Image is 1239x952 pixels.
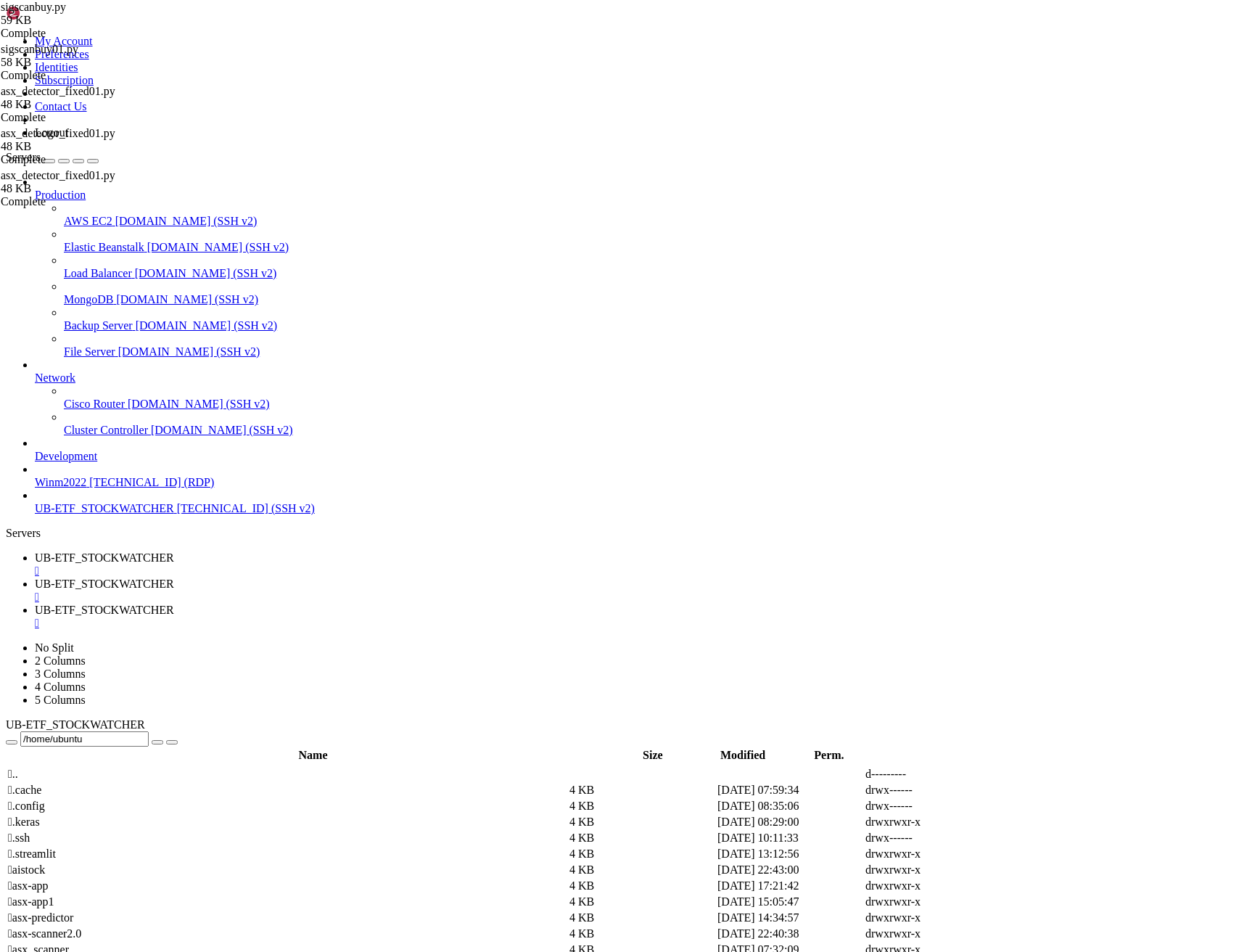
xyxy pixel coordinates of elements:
span: sigscanbuy.py [1,1,66,13]
div: Complete [1,111,146,124]
span: asx_detector_fixed01.py [1,169,115,181]
span: asx_detector_fixed01.py [1,85,115,97]
div: 48 KB [1,182,146,195]
span: asx_detector_fixed01.py [1,85,146,111]
span: asx_detector_fixed01.py [1,169,146,195]
div: Complete [1,195,146,208]
span: asx_detector_fixed01.py [1,127,146,153]
span: asx_detector_fixed01.py [1,127,115,139]
div: 48 KB [1,98,146,111]
span: sigscanbuy01.py [1,43,78,55]
div: 48 KB [1,140,146,153]
div: Complete [1,153,146,166]
div: Complete [1,69,146,82]
div: 59 KB [1,14,146,27]
div: Complete [1,27,146,40]
span: sigscanbuy.py [1,1,146,27]
span: sigscanbuy01.py [1,43,146,69]
div: 58 KB [1,56,146,69]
